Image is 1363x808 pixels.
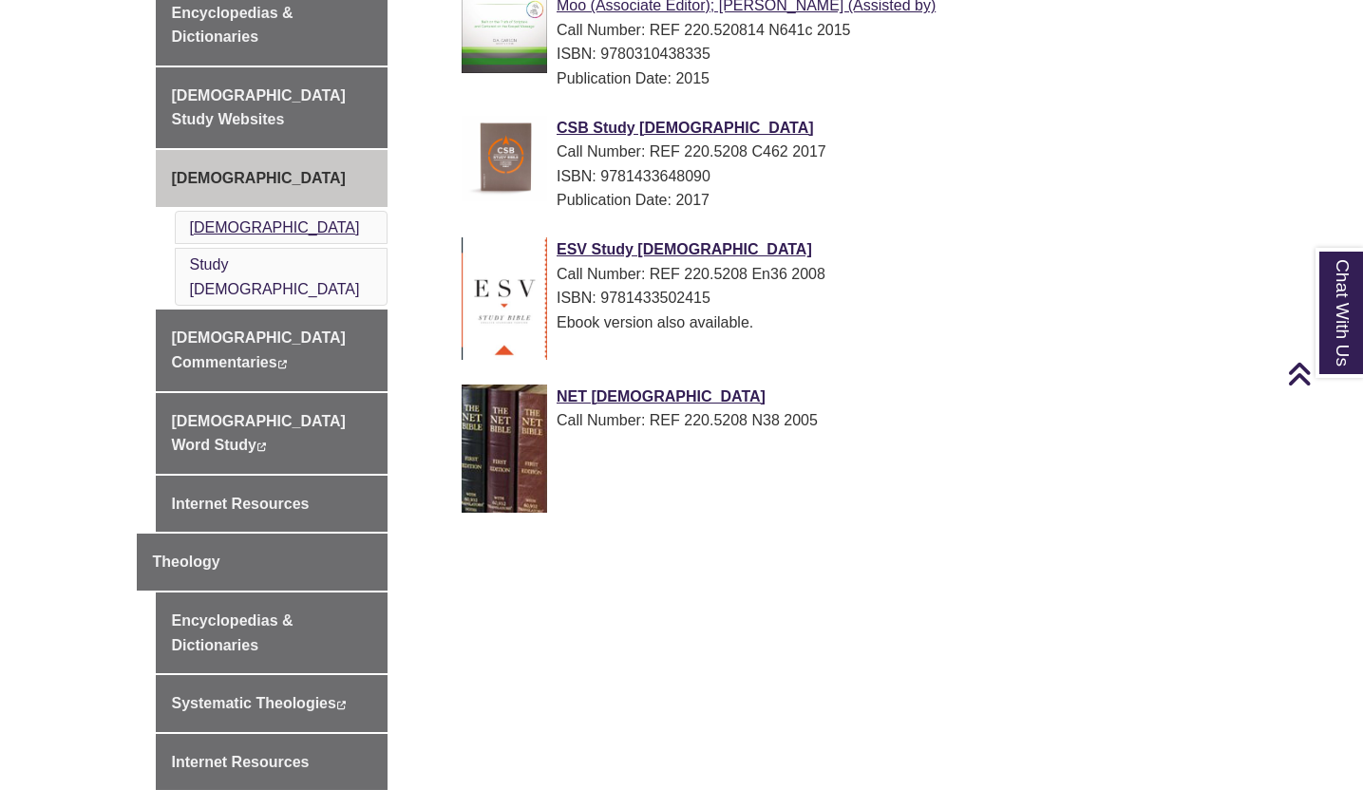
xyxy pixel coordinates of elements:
[1287,361,1358,386] a: Back to Top
[557,241,812,257] a: ESV Study [DEMOGRAPHIC_DATA]
[156,67,388,148] a: [DEMOGRAPHIC_DATA] Study Websites
[137,534,388,591] a: Theology
[557,388,766,404] a: NET [DEMOGRAPHIC_DATA]
[462,408,1212,433] div: Call Number: REF 220.5208 N38 2005
[156,734,388,791] a: Internet Resources
[277,360,288,368] i: This link opens in a new window
[156,393,388,474] a: [DEMOGRAPHIC_DATA] Word Study
[156,150,388,207] a: [DEMOGRAPHIC_DATA]
[156,310,388,390] a: [DEMOGRAPHIC_DATA] Commentaries
[336,701,347,709] i: This link opens in a new window
[462,188,1212,213] div: Publication Date: 2017
[462,286,1212,310] div: ISBN: 9781433502415
[462,18,1212,43] div: Call Number: REF 220.520814 N641c 2015
[462,164,1212,189] div: ISBN: 9781433648090
[462,140,1212,164] div: Call Number: REF 220.5208 C462 2017
[462,66,1212,91] div: Publication Date: 2015
[190,219,360,235] a: [DEMOGRAPHIC_DATA]
[462,42,1212,66] div: ISBN: 9780310438335
[156,675,388,732] a: Systematic Theologies
[156,476,388,533] a: Internet Resources
[462,262,1212,287] div: Call Number: REF 220.5208 En36 2008
[153,554,220,570] span: Theology
[156,592,388,673] a: Encyclopedias & Dictionaries
[462,310,1212,335] div: Ebook version also available.
[190,256,360,297] a: Study [DEMOGRAPHIC_DATA]
[256,442,267,451] i: This link opens in a new window
[557,120,814,136] a: CSB Study [DEMOGRAPHIC_DATA]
